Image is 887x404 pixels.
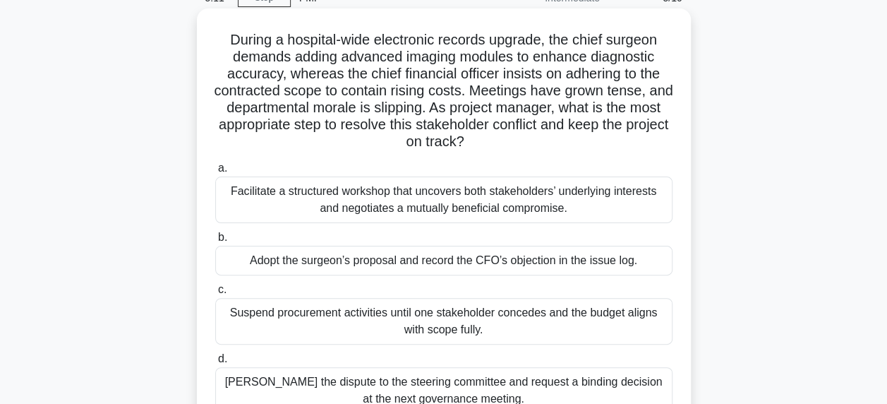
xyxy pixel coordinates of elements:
div: Suspend procurement activities until one stakeholder concedes and the budget aligns with scope fu... [215,298,672,345]
div: Adopt the surgeon’s proposal and record the CFO’s objection in the issue log. [215,246,672,275]
span: d. [218,352,227,364]
h5: During a hospital-wide electronic records upgrade, the chief surgeon demands adding advanced imag... [214,31,674,151]
span: c. [218,283,227,295]
span: a. [218,162,227,174]
span: b. [218,231,227,243]
div: Facilitate a structured workshop that uncovers both stakeholders’ underlying interests and negoti... [215,177,672,223]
